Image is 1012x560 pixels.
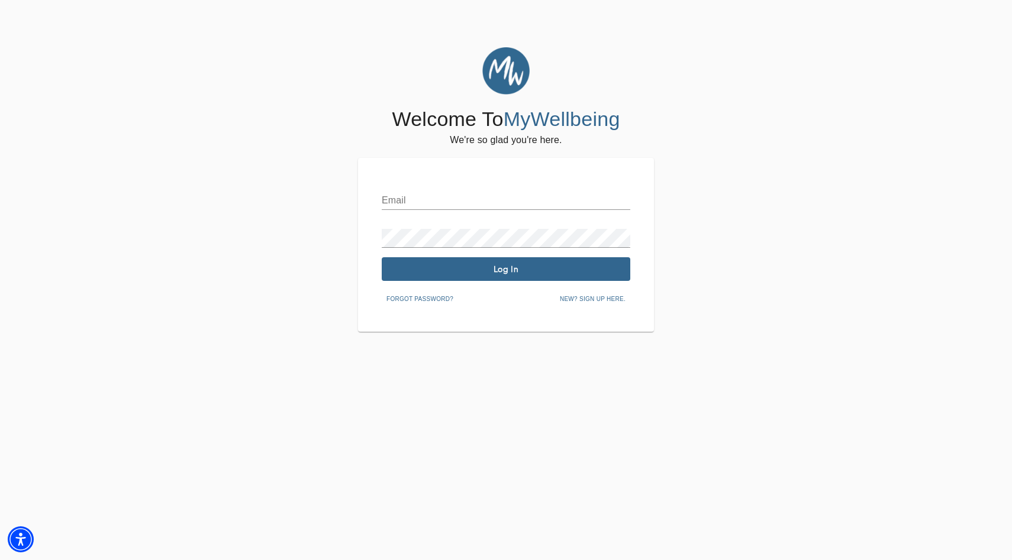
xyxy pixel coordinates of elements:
img: MyWellbeing [482,47,530,95]
span: Log In [386,264,626,275]
a: Forgot password? [382,293,458,303]
button: Log In [382,257,630,281]
h6: We're so glad you're here. [450,132,562,148]
span: Forgot password? [386,294,453,305]
span: New? Sign up here. [560,294,626,305]
button: New? Sign up here. [555,290,630,308]
h4: Welcome To [392,107,620,132]
span: MyWellbeing [504,108,620,130]
div: Accessibility Menu [8,526,34,552]
button: Forgot password? [382,290,458,308]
